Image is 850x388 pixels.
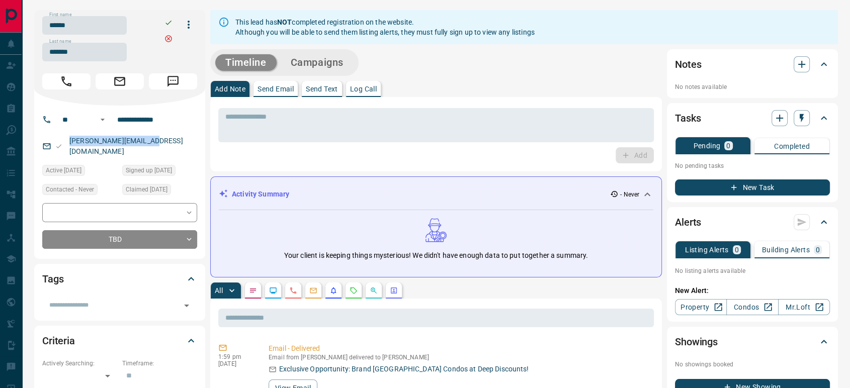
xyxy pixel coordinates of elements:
svg: Notes [249,286,257,295]
p: Completed [774,143,810,150]
span: Signed up [DATE] [126,165,172,175]
div: Showings [675,330,830,354]
div: Notes [675,52,830,76]
a: [PERSON_NAME][EMAIL_ADDRESS][DOMAIN_NAME] [69,137,183,155]
p: No notes available [675,82,830,91]
div: Criteria [42,329,197,353]
div: Thu May 02 2024 [122,184,197,198]
svg: Lead Browsing Activity [269,286,277,295]
p: Pending [693,142,720,149]
p: Timeframe: [122,359,197,368]
p: Activity Summary [232,189,289,200]
p: 0 [816,246,820,253]
p: Email from [PERSON_NAME] delivered to [PERSON_NAME] [269,354,650,361]
span: Claimed [DATE] [126,184,167,195]
button: Campaigns [281,54,354,71]
svg: Emails [309,286,317,295]
div: Tags [42,267,197,291]
p: No pending tasks [675,158,830,173]
a: Property [675,299,727,315]
div: Thu May 02 2024 [122,165,197,179]
button: New Task [675,179,830,196]
svg: Requests [350,286,358,295]
p: Exclusive Opportunity: Brand [GEOGRAPHIC_DATA] Condos at Deep Discounts! [279,364,529,374]
svg: Listing Alerts [329,286,337,295]
h2: Tags [42,271,63,287]
p: No showings booked [675,360,830,369]
p: No listing alerts available [675,266,830,275]
p: Email - Delivered [269,343,650,354]
button: Timeline [215,54,277,71]
span: Call [42,73,91,89]
p: Your client is keeping things mysterious! We didn't have enough data to put together a summary. [284,250,588,261]
h2: Showings [675,334,718,350]
h2: Notes [675,56,701,72]
strong: NOT [277,18,292,26]
p: Send Text [306,85,338,92]
h2: Tasks [675,110,701,126]
div: Tasks [675,106,830,130]
label: First name [49,12,71,18]
a: Mr.Loft [778,299,830,315]
svg: Email Valid [55,143,62,150]
p: 1:59 pm [218,353,253,360]
p: Actively Searching: [42,359,117,368]
p: - Never [620,190,639,199]
p: [DATE] [218,360,253,367]
p: 0 [726,142,730,149]
h2: Alerts [675,214,701,230]
svg: Agent Actions [390,286,398,295]
svg: Opportunities [370,286,378,295]
svg: Calls [289,286,297,295]
p: All [215,287,223,294]
div: TBD [42,230,197,249]
div: Alerts [675,210,830,234]
div: Activity Summary- Never [219,185,653,204]
span: Message [149,73,197,89]
label: Last name [49,38,71,45]
div: This lead has completed registration on the website. Although you will be able to send them listi... [235,13,535,41]
p: Building Alerts [762,246,810,253]
p: 0 [735,246,739,253]
p: New Alert: [675,285,830,296]
a: Condos [726,299,778,315]
span: Contacted - Never [46,184,94,195]
h2: Criteria [42,333,75,349]
p: Send Email [258,85,294,92]
p: Log Call [350,85,377,92]
div: Thu May 02 2024 [42,165,117,179]
button: Open [180,299,194,313]
p: Listing Alerts [685,246,729,253]
button: Open [97,114,109,126]
span: Email [96,73,144,89]
span: Active [DATE] [46,165,81,175]
p: Add Note [215,85,245,92]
